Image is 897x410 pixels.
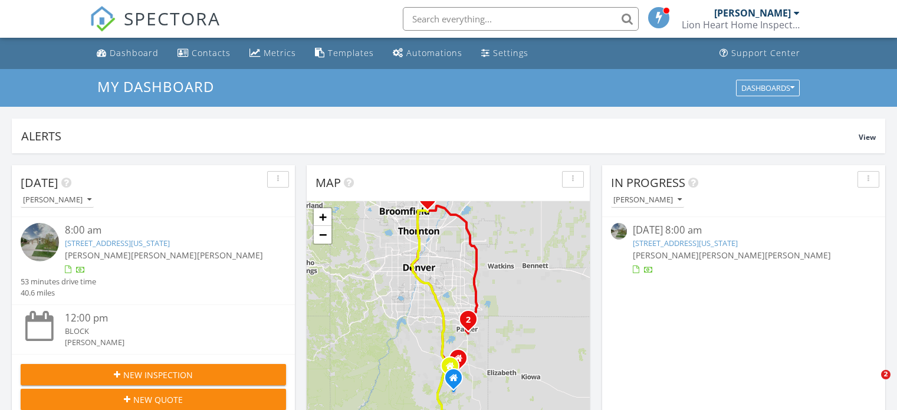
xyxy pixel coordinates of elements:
[468,319,475,326] div: 11710 Meadowood Ln, Parker, CO 80138
[21,128,859,144] div: Alerts
[23,196,91,204] div: [PERSON_NAME]
[21,223,286,299] a: 8:00 am [STREET_ADDRESS][US_STATE] [PERSON_NAME][PERSON_NAME][PERSON_NAME] 53 minutes drive time ...
[123,369,193,381] span: New Inspection
[131,250,197,261] span: [PERSON_NAME]
[245,42,301,64] a: Metrics
[65,250,131,261] span: [PERSON_NAME]
[736,80,800,96] button: Dashboards
[633,250,699,261] span: [PERSON_NAME]
[403,7,639,31] input: Search everything...
[857,370,885,398] iframe: Intercom live chat
[613,196,682,204] div: [PERSON_NAME]
[21,276,96,287] div: 53 minutes drive time
[633,223,854,238] div: [DATE] 8:00 am
[197,250,263,261] span: [PERSON_NAME]
[425,195,430,203] i: 1
[458,358,465,365] div: 5957 Turnstone Place, Castle Rock CO 80104
[741,84,794,92] div: Dashboards
[611,223,876,275] a: [DATE] 8:00 am [STREET_ADDRESS][US_STATE] [PERSON_NAME][PERSON_NAME][PERSON_NAME]
[65,337,264,348] div: [PERSON_NAME]
[124,6,221,31] span: SPECTORA
[328,47,374,58] div: Templates
[714,7,791,19] div: [PERSON_NAME]
[715,42,805,64] a: Support Center
[466,316,471,324] i: 2
[611,175,685,191] span: In Progress
[92,42,163,64] a: Dashboard
[388,42,467,64] a: Automations (Basic)
[21,223,59,261] img: streetview
[406,47,462,58] div: Automations
[97,77,214,96] span: My Dashboard
[314,226,331,244] a: Zoom out
[65,326,264,337] div: BLOCK
[881,370,891,379] span: 2
[731,47,800,58] div: Support Center
[21,287,96,299] div: 40.6 miles
[314,208,331,226] a: Zoom in
[192,47,231,58] div: Contacts
[316,175,341,191] span: Map
[65,311,264,326] div: 12:00 pm
[173,42,235,64] a: Contacts
[699,250,765,261] span: [PERSON_NAME]
[21,364,286,385] button: New Inspection
[65,223,264,238] div: 8:00 am
[454,378,461,385] div: 4057 , Castle Rock CO 80104
[264,47,296,58] div: Metrics
[633,238,738,248] a: [STREET_ADDRESS][US_STATE]
[110,47,159,58] div: Dashboard
[765,250,831,261] span: [PERSON_NAME]
[450,366,457,373] div: 4057 John Court, Castle Rock CO 80104
[65,238,170,248] a: [STREET_ADDRESS][US_STATE]
[859,132,876,142] span: View
[133,393,183,406] span: New Quote
[21,389,286,410] button: New Quote
[611,192,684,208] button: [PERSON_NAME]
[21,175,58,191] span: [DATE]
[310,42,379,64] a: Templates
[428,198,435,205] div: 3750 E 135th Dr, Thornton, CO 80241
[90,16,221,41] a: SPECTORA
[21,192,94,208] button: [PERSON_NAME]
[477,42,533,64] a: Settings
[611,223,627,239] img: streetview
[493,47,528,58] div: Settings
[682,19,800,31] div: Lion Heart Home Inspections, LLC
[90,6,116,32] img: The Best Home Inspection Software - Spectora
